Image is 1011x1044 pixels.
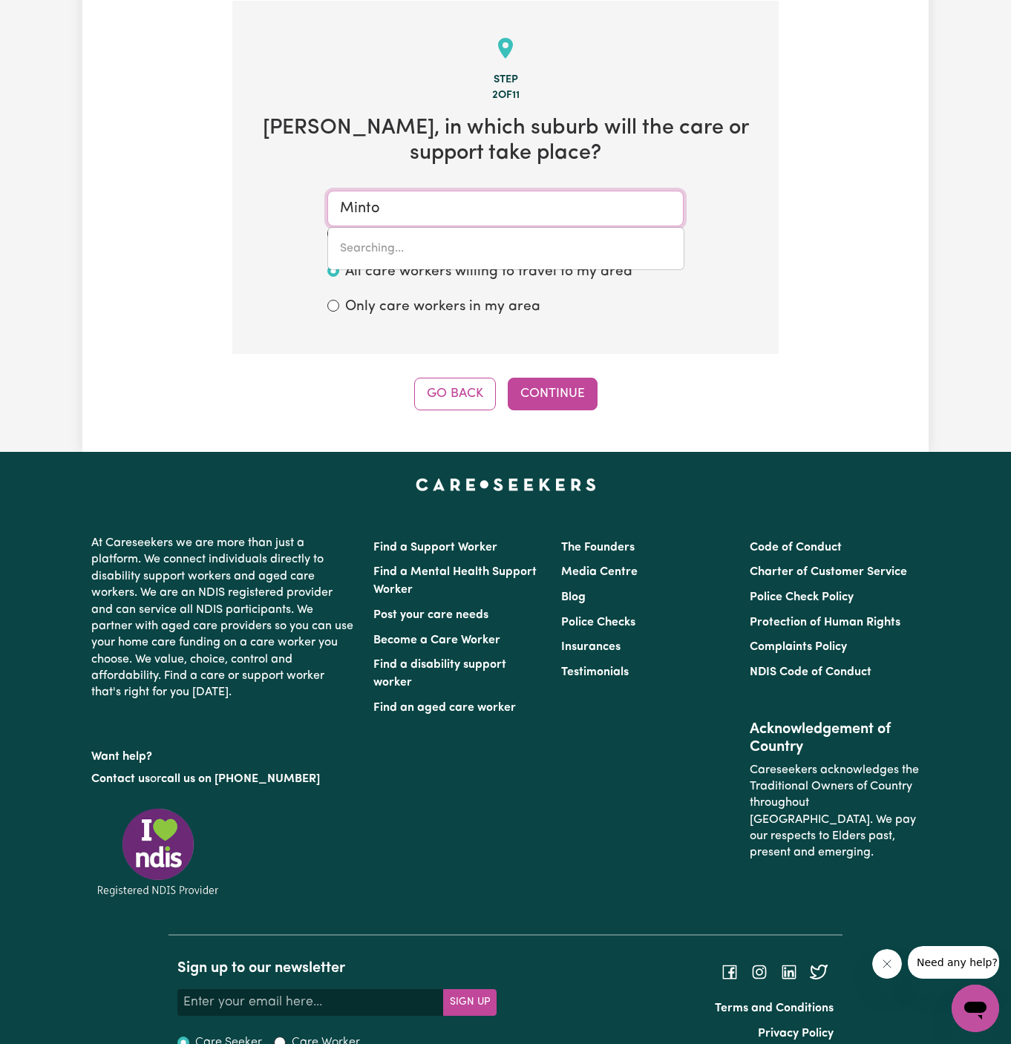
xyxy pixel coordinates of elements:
a: The Founders [561,542,635,554]
p: or [91,765,356,793]
div: 2 of 11 [256,88,755,104]
a: Complaints Policy [750,641,847,653]
a: call us on [PHONE_NUMBER] [161,773,320,785]
a: Contact us [91,773,150,785]
a: Follow Careseekers on Twitter [810,965,828,977]
a: Media Centre [561,566,638,578]
p: Want help? [91,743,356,765]
p: Careseekers acknowledges the Traditional Owners of Country throughout [GEOGRAPHIC_DATA]. We pay o... [750,756,920,867]
iframe: Message from company [908,946,999,979]
a: Find an aged care worker [373,702,516,714]
h2: [PERSON_NAME] , in which suburb will the care or support take place? [256,116,755,167]
a: Terms and Conditions [715,1002,834,1014]
button: Go Back [414,378,496,410]
input: Enter a suburb or postcode [327,191,684,226]
a: Post your care needs [373,609,488,621]
div: Step [256,72,755,88]
iframe: Close message [872,949,902,979]
button: Subscribe [443,989,497,1016]
a: Follow Careseekers on Instagram [750,965,768,977]
a: Testimonials [561,666,629,678]
a: Charter of Customer Service [750,566,907,578]
a: Careseekers home page [416,479,596,490]
a: Privacy Policy [758,1028,834,1040]
label: Only care workers in my area [345,297,540,318]
p: At Careseekers we are more than just a platform. We connect individuals directly to disability su... [91,529,356,707]
a: Find a disability support worker [373,659,506,689]
a: Find a Support Worker [373,542,497,554]
a: Become a Care Worker [373,634,500,646]
a: Police Check Policy [750,591,854,603]
a: Follow Careseekers on LinkedIn [780,965,798,977]
a: Insurances [561,641,621,653]
a: Police Checks [561,617,635,628]
a: Blog [561,591,586,603]
input: Enter your email here... [177,989,444,1016]
a: Protection of Human Rights [750,617,900,628]
button: Continue [508,378,598,410]
a: NDIS Code of Conduct [750,666,871,678]
h2: Acknowledgement of Country [750,720,920,756]
iframe: Button to launch messaging window [952,985,999,1032]
img: Registered NDIS provider [91,806,225,899]
div: menu-options [327,227,684,270]
a: Code of Conduct [750,542,842,554]
label: All care workers willing to travel to my area [345,262,632,283]
a: Find a Mental Health Support Worker [373,566,537,596]
a: Follow Careseekers on Facebook [721,965,739,977]
h2: Sign up to our newsletter [177,959,497,977]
